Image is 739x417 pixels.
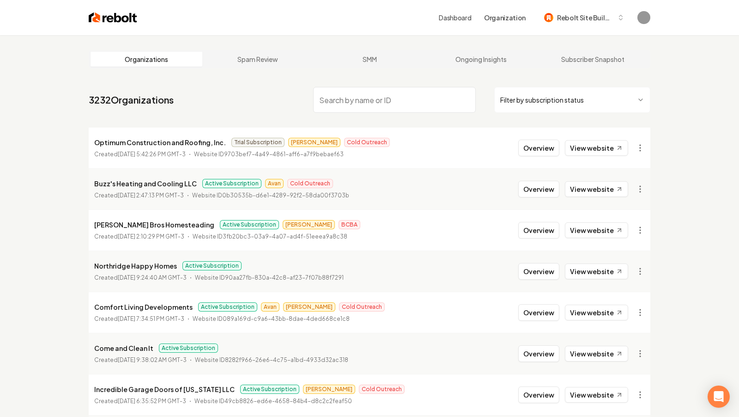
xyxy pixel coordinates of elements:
[637,11,650,24] button: Open user button
[118,192,184,199] time: [DATE] 2:47:13 PM GMT-3
[240,385,299,394] span: Active Subscription
[118,356,187,363] time: [DATE] 9:38:02 AM GMT-3
[94,314,184,324] p: Created
[94,273,187,282] p: Created
[283,302,335,312] span: [PERSON_NAME]
[261,302,279,312] span: Avan
[288,138,340,147] span: [PERSON_NAME]
[518,140,559,156] button: Overview
[198,302,257,312] span: Active Subscription
[94,343,153,354] p: Come and Clean It
[94,219,214,230] p: [PERSON_NAME] Bros Homesteading
[94,384,235,395] p: Incredible Garage Doors of [US_STATE] LLC
[231,138,285,147] span: Trial Subscription
[94,137,226,148] p: Optimum Construction and Roofing, Inc.
[94,191,184,200] p: Created
[118,151,186,158] time: [DATE] 5:42:26 PM GMT-3
[518,181,559,197] button: Overview
[283,220,335,229] span: [PERSON_NAME]
[194,397,352,406] p: Website ID 49cb8826-ed6e-4658-84b4-d8c2c2feaf50
[518,345,559,362] button: Overview
[544,13,553,22] img: Rebolt Site Builder
[339,220,360,229] span: BCBA
[89,93,174,106] a: 3232Organizations
[118,274,187,281] time: [DATE] 9:24:40 AM GMT-3
[518,263,559,280] button: Overview
[479,9,531,26] button: Organization
[425,52,537,67] a: Ongoing Insights
[565,181,628,197] a: View website
[518,222,559,239] button: Overview
[94,232,184,241] p: Created
[220,220,279,229] span: Active Subscription
[195,273,344,282] p: Website ID 90aa27fb-830a-42c8-af23-7f07b88f7291
[159,343,218,353] span: Active Subscription
[118,315,184,322] time: [DATE] 7:34:51 PM GMT-3
[565,222,628,238] a: View website
[339,302,385,312] span: Cold Outreach
[287,179,333,188] span: Cold Outreach
[94,150,186,159] p: Created
[708,386,730,408] div: Open Intercom Messenger
[557,13,613,23] span: Rebolt Site Builder
[182,261,242,270] span: Active Subscription
[265,179,284,188] span: Avan
[94,397,186,406] p: Created
[313,87,476,113] input: Search by name or ID
[518,304,559,321] button: Overview
[91,52,202,67] a: Organizations
[193,232,347,241] p: Website ID 3fb20bc3-03a9-4a07-ad4f-51eeea9a8c38
[314,52,425,67] a: SMM
[194,150,344,159] p: Website ID 9703bef7-4a49-4861-aff6-a7f9bebaef63
[89,11,137,24] img: Rebolt Logo
[193,314,350,324] p: Website ID 089a169d-c9a6-43bb-8dae-4ded668ce1c8
[94,260,177,271] p: Northridge Happy Homes
[359,385,405,394] span: Cold Outreach
[94,301,193,313] p: Comfort Living Developments
[303,385,355,394] span: [PERSON_NAME]
[202,52,314,67] a: Spam Review
[344,138,390,147] span: Cold Outreach
[192,191,349,200] p: Website ID 0b30535b-d6e1-4289-92f2-58da00f3703b
[195,356,348,365] p: Website ID 8282f966-26e6-4c75-a1bd-4933d32ac318
[565,305,628,320] a: View website
[202,179,261,188] span: Active Subscription
[518,386,559,403] button: Overview
[94,178,197,189] p: Buzz's Heating and Cooling LLC
[94,356,187,365] p: Created
[118,398,186,405] time: [DATE] 6:35:52 PM GMT-3
[565,140,628,156] a: View website
[565,346,628,362] a: View website
[439,13,471,22] a: Dashboard
[118,233,184,240] time: [DATE] 2:10:29 PM GMT-3
[537,52,648,67] a: Subscriber Snapshot
[565,387,628,403] a: View website
[565,264,628,279] a: View website
[637,11,650,24] img: Camilo Vargas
